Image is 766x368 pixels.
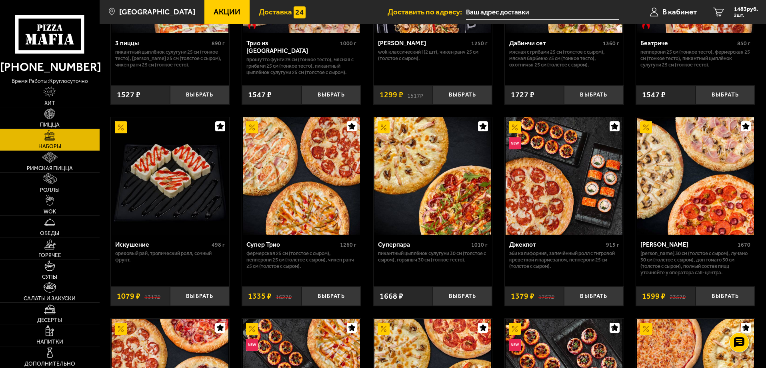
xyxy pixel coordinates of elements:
[38,144,61,149] span: Наборы
[248,292,272,300] span: 1335 ₽
[564,85,623,105] button: Выбрать
[294,6,306,18] img: 15daf4d41897b9f0e9f617042186c801.svg
[246,250,356,269] p: Фермерская 25 см (толстое с сыром), Пепперони 25 см (толстое с сыром), Чикен Ранч 25 см (толстое ...
[246,121,258,133] img: Акционный
[734,13,758,18] span: 2 шт.
[115,49,225,68] p: Пикантный цыплёнок сулугуни 25 см (тонкое тесто), [PERSON_NAME] 25 см (толстое с сыром), Чикен Ра...
[471,241,488,248] span: 1010 г
[111,117,230,234] a: АкционныйИскушение
[506,117,622,234] img: Джекпот
[340,40,356,47] span: 1000 г
[36,339,63,345] span: Напитки
[378,241,470,248] div: Суперпара
[466,5,619,20] span: Россия, Санкт-Петербург, проспект Энтузиастов, 28к1
[212,40,225,47] span: 890 г
[380,91,403,99] span: 1299 ₽
[248,91,272,99] span: 1547 ₽
[738,241,750,248] span: 1670
[374,117,491,234] img: Суперпара
[24,296,76,302] span: Салаты и закуски
[509,250,619,269] p: Эби Калифорния, Запечённый ролл с тигровой креветкой и пармезаном, Пепперони 25 см (толстое с сыр...
[637,117,754,234] img: Хет Трик
[117,91,140,99] span: 1527 ₽
[509,39,601,47] div: ДаВинчи сет
[115,323,127,335] img: Акционный
[246,56,356,76] p: Прошутто Фунги 25 см (тонкое тесто), Мясная с грибами 25 см (тонкое тесто), Пикантный цыплёнок су...
[378,121,390,133] img: Акционный
[37,318,62,323] span: Десерты
[276,292,292,300] s: 1627 ₽
[302,286,361,306] button: Выбрать
[40,187,60,193] span: Роллы
[259,8,292,16] span: Доставка
[662,8,697,16] span: В кабинет
[670,292,686,300] s: 2357 ₽
[642,292,666,300] span: 1599 ₽
[40,231,59,236] span: Обеды
[509,49,619,68] p: Мясная с грибами 25 см (толстое с сыром), Мясная Барбекю 25 см (тонкое тесто), Охотничья 25 см (т...
[606,241,619,248] span: 915 г
[737,40,750,47] span: 850 г
[640,121,652,133] img: Акционный
[640,250,750,276] p: [PERSON_NAME] 30 см (толстое с сыром), Лучано 30 см (толстое с сыром), Дон Томаго 30 см (толстое ...
[378,39,470,47] div: [PERSON_NAME]
[243,117,360,234] img: Супер Трио
[374,117,492,234] a: АкционныйСуперпара
[246,339,258,351] img: Новинка
[696,286,755,306] button: Выбрать
[112,117,228,234] img: Искушение
[378,250,488,263] p: Пикантный цыплёнок сулугуни 30 см (толстое с сыром), Горыныч 30 см (тонкое тесто).
[640,39,735,47] div: Беатриче
[511,292,534,300] span: 1379 ₽
[388,8,466,16] span: Доставить по адресу:
[564,286,623,306] button: Выбрать
[433,286,492,306] button: Выбрать
[38,253,61,258] span: Горячее
[119,8,195,16] span: [GEOGRAPHIC_DATA]
[407,91,423,99] s: 1517 ₽
[44,101,55,106] span: Хит
[538,292,554,300] s: 1757 ₽
[170,286,229,306] button: Выбрать
[40,122,60,128] span: Пицца
[509,323,521,335] img: Акционный
[640,49,750,68] p: Пепперони 25 см (тонкое тесто), Фермерская 25 см (тонкое тесто), Пикантный цыплёнок сулугуни 25 с...
[144,292,160,300] s: 1317 ₽
[433,85,492,105] button: Выбрать
[509,121,521,133] img: Акционный
[380,292,403,300] span: 1668 ₽
[640,241,736,248] div: [PERSON_NAME]
[636,117,755,234] a: АкционныйХет Трик
[509,339,521,351] img: Новинка
[511,91,534,99] span: 1727 ₽
[734,6,758,12] span: 1483 руб.
[27,166,73,171] span: Римская пицца
[44,209,56,215] span: WOK
[42,274,57,280] span: Супы
[246,39,338,54] div: Трио из [GEOGRAPHIC_DATA]
[378,323,390,335] img: Акционный
[696,85,755,105] button: Выбрать
[642,91,666,99] span: 1547 ₽
[509,137,521,149] img: Новинка
[117,292,140,300] span: 1079 ₽
[246,323,258,335] img: Акционный
[466,5,619,20] input: Ваш адрес доставки
[640,323,652,335] img: Акционный
[471,40,488,47] span: 1250 г
[242,117,361,234] a: АкционныйСупер Трио
[115,241,210,248] div: Искушение
[603,40,619,47] span: 1360 г
[340,241,356,248] span: 1260 г
[214,8,240,16] span: Акции
[170,85,229,105] button: Выбрать
[115,39,210,47] div: 3 пиццы
[505,117,624,234] a: АкционныйНовинкаДжекпот
[246,241,338,248] div: Супер Трио
[115,250,225,263] p: Ореховый рай, Тропический ролл, Сочный фрукт.
[378,49,488,62] p: Wok классический L (2 шт), Чикен Ранч 25 см (толстое с сыром).
[302,85,361,105] button: Выбрать
[115,121,127,133] img: Акционный
[212,241,225,248] span: 498 г
[24,361,75,367] span: Дополнительно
